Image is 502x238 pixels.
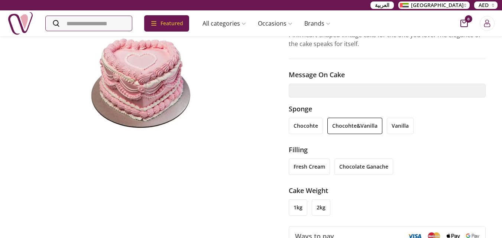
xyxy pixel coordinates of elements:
[289,199,307,216] li: 1kg
[289,104,486,114] h3: Sponge
[411,1,464,9] span: [GEOGRAPHIC_DATA]
[479,1,489,9] span: AED
[312,199,330,216] li: 2kg
[46,16,132,31] input: Search
[298,16,336,31] a: Brands
[289,69,486,80] h3: Message on cake
[289,30,486,48] p: Pink heart-shaped vintage cake for the one you love! The elegance of the cake speaks for itself.
[289,185,486,196] h3: Cake weight
[460,20,468,27] button: cart-button
[387,118,414,134] li: vanilla
[289,159,330,175] li: fresh cream
[327,118,382,134] li: chocohte&vanilla
[252,16,298,31] a: Occasions
[400,3,409,7] img: Arabic_dztd3n.png
[465,15,472,23] span: 0
[480,16,495,31] button: Login
[197,16,252,31] a: All categories
[144,15,189,32] div: Featured
[7,10,33,36] img: Nigwa-uae-gifts
[398,1,470,9] button: [GEOGRAPHIC_DATA]
[289,118,323,134] li: chocohte
[334,159,393,175] li: chocolate ganache
[289,144,486,155] h3: filling
[474,1,498,9] button: AED
[375,1,389,9] span: العربية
